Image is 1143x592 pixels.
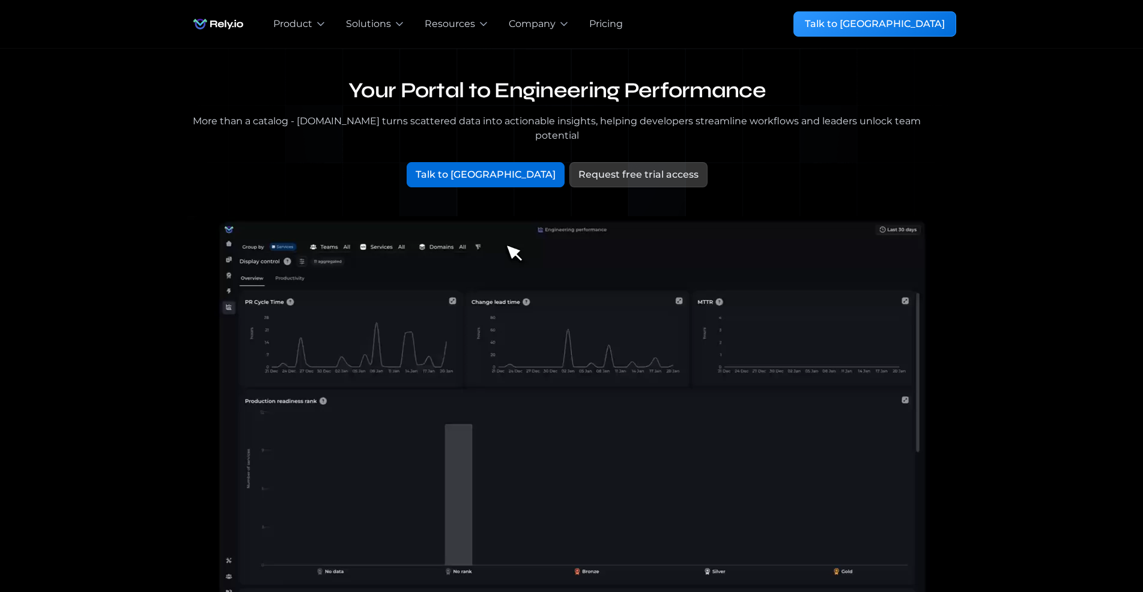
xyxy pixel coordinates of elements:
[805,17,945,31] div: Talk to [GEOGRAPHIC_DATA]
[793,11,956,37] a: Talk to [GEOGRAPHIC_DATA]
[187,114,927,143] div: More than a catalog - [DOMAIN_NAME] turns scattered data into actionable insights, helping develo...
[509,17,556,31] div: Company
[187,77,927,104] h1: Your Portal to Engineering Performance
[589,17,623,31] a: Pricing
[407,162,565,187] a: Talk to [GEOGRAPHIC_DATA]
[416,168,556,182] div: Talk to [GEOGRAPHIC_DATA]
[425,17,475,31] div: Resources
[187,12,249,36] img: Rely.io logo
[346,17,391,31] div: Solutions
[187,12,249,36] a: home
[578,168,699,182] div: Request free trial access
[569,162,708,187] a: Request free trial access
[273,17,312,31] div: Product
